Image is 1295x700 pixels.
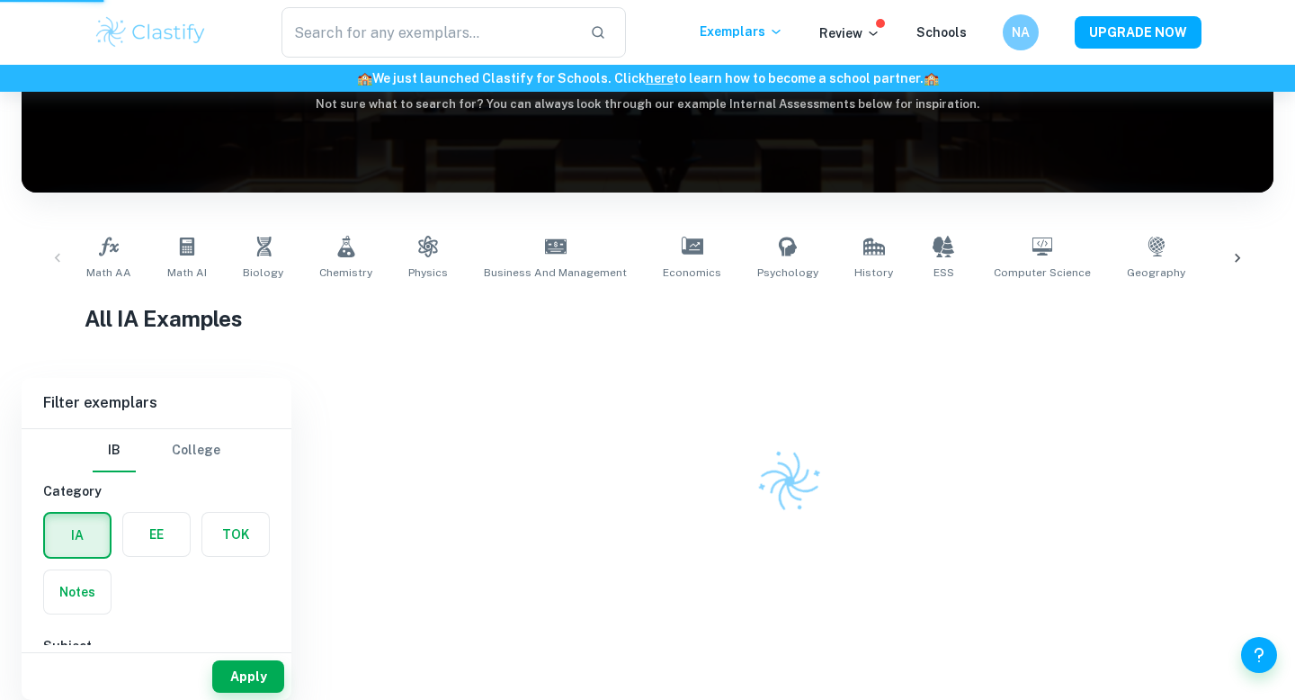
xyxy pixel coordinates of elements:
img: Clastify logo [747,439,832,524]
button: IB [93,429,136,472]
h6: Filter exemplars [22,378,291,428]
span: History [854,265,893,281]
p: Review [819,23,880,43]
button: IA [45,514,110,557]
h6: NA [1011,22,1032,42]
span: 🏫 [924,71,939,85]
button: Notes [44,570,111,614]
span: Economics [663,265,721,281]
h6: Category [43,481,270,501]
img: Clastify logo [94,14,208,50]
a: here [646,71,674,85]
button: College [172,429,220,472]
span: Geography [1127,265,1185,281]
span: Psychology [757,265,818,281]
button: UPGRADE NOW [1075,16,1201,49]
div: Filter type choice [93,429,220,472]
span: Math AA [86,265,131,281]
span: Math AI [167,265,207,281]
span: Business and Management [484,265,627,281]
h6: We just launched Clastify for Schools. Click to learn how to become a school partner. [4,68,1291,88]
button: EE [123,513,190,556]
span: Physics [408,265,448,281]
button: Apply [212,660,284,693]
span: Biology [243,265,283,281]
button: TOK [202,513,269,556]
button: NA [1003,14,1039,50]
span: 🏫 [357,71,372,85]
a: Schools [916,25,967,40]
button: Help and Feedback [1241,637,1277,673]
span: Chemistry [319,265,372,281]
h6: Subject [43,636,270,656]
h1: All IA Examples [85,302,1211,335]
h6: Not sure what to search for? You can always look through our example Internal Assessments below f... [22,95,1273,113]
input: Search for any exemplars... [281,7,576,58]
p: Exemplars [700,22,783,41]
span: ESS [933,265,954,281]
span: Computer Science [994,265,1091,281]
